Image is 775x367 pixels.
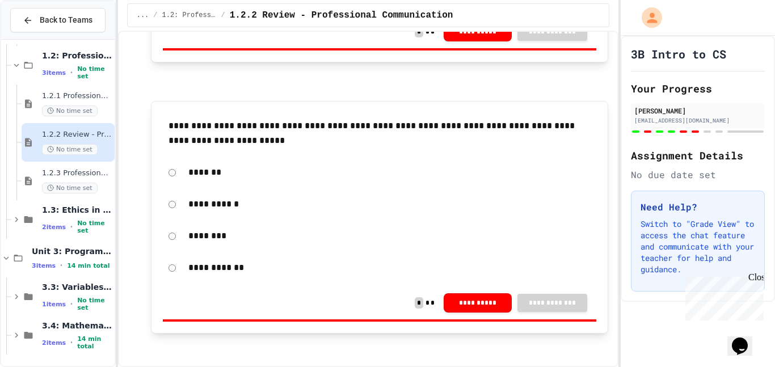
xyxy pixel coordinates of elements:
span: 3.3: Variables and Data Types [42,282,112,292]
span: 1.2: Professional Communication [162,11,217,20]
span: 1.2.2 Review - Professional Communication [230,9,453,22]
span: 2 items [42,223,66,231]
p: Switch to "Grade View" to access the chat feature and communicate with your teacher for help and ... [641,218,755,275]
span: 1.2.1 Professional Communication [42,91,112,101]
h2: Your Progress [631,81,765,96]
div: [PERSON_NAME] [634,106,761,116]
span: 3.4: Mathematical Operators [42,320,112,331]
span: Back to Teams [40,14,92,26]
span: 1 items [42,301,66,308]
span: • [60,261,62,270]
span: Unit 3: Programming Fundamentals [32,246,112,256]
span: / [221,11,225,20]
span: 2 items [42,339,66,347]
span: 1.3: Ethics in Computing [42,205,112,215]
iframe: chat widget [681,272,764,320]
span: 1.2: Professional Communication [42,50,112,61]
h2: Assignment Details [631,147,765,163]
div: My Account [630,5,665,31]
span: 14 min total [67,262,109,269]
span: No time set [77,297,112,311]
span: 3 items [42,69,66,77]
span: 1.2.2 Review - Professional Communication [42,130,112,140]
span: No time set [77,220,112,234]
div: Chat with us now!Close [5,5,78,72]
span: No time set [77,65,112,80]
span: No time set [42,183,98,193]
span: 3 items [32,262,56,269]
h3: Need Help? [641,200,755,214]
span: ... [137,11,149,20]
div: [EMAIL_ADDRESS][DOMAIN_NAME] [634,116,761,125]
span: / [153,11,157,20]
span: • [70,222,73,231]
span: • [70,338,73,347]
h1: 3B Intro to CS [631,46,726,62]
span: • [70,68,73,77]
span: 14 min total [77,335,112,350]
span: • [70,299,73,309]
div: No due date set [631,168,765,182]
span: No time set [42,106,98,116]
span: 1.2.3 Professional Communication Challenge [42,168,112,178]
iframe: chat widget [727,322,764,356]
span: No time set [42,144,98,155]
